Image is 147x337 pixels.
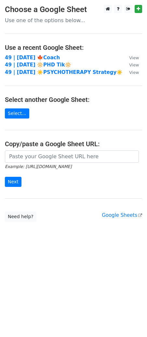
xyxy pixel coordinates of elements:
small: View [129,63,139,67]
a: View [123,55,139,61]
a: Google Sheets [102,212,142,218]
a: Select... [5,108,29,119]
a: View [123,69,139,75]
h4: Copy/paste a Google Sheet URL: [5,140,142,148]
small: View [129,70,139,75]
a: 49 | [DATE] 🍁Coach [5,55,60,61]
h4: Select another Google Sheet: [5,96,142,104]
input: Next [5,177,21,187]
a: View [123,62,139,68]
a: 49 | [DATE] 🔆PHD Tik🔆 [5,62,71,68]
a: Need help? [5,212,36,222]
h4: Use a recent Google Sheet: [5,44,142,51]
small: Example: [URL][DOMAIN_NAME] [5,164,72,169]
a: 49 | [DATE] ☀️PSYCHOTHERAPY Strategy☀️ [5,69,123,75]
input: Paste your Google Sheet URL here [5,150,139,163]
p: Use one of the options below... [5,17,142,24]
small: View [129,55,139,60]
h3: Choose a Google Sheet [5,5,142,14]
